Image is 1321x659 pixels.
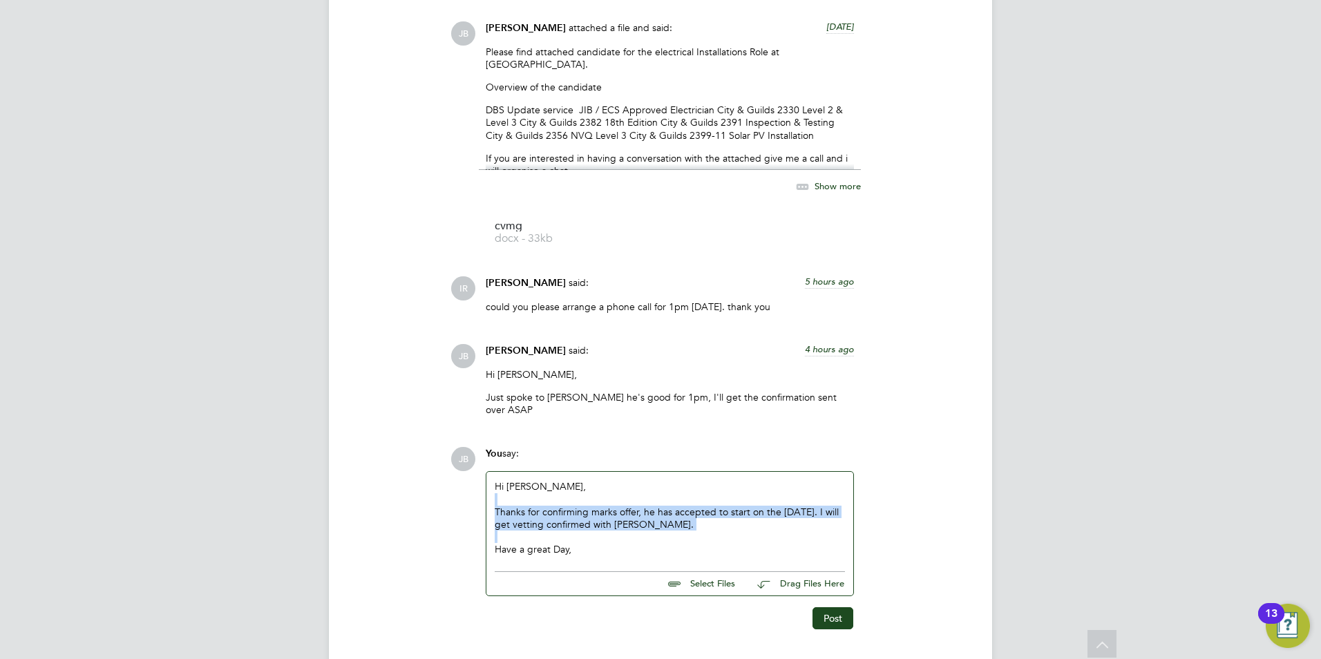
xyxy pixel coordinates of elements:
[495,233,605,244] span: docx - 33kb
[486,368,854,381] p: Hi [PERSON_NAME],
[486,447,854,471] div: say:
[486,104,854,142] p: DBS Update service JIB / ECS Approved Electrician City & Guilds 2330 Level 2 & Level 3 City & Gui...
[486,448,502,459] span: You
[495,506,845,531] div: Thanks for confirming marks offer, he has accepted to start on the [DATE]. I will get vetting con...
[495,543,845,555] div: Have a great Day,
[815,180,861,191] span: Show more
[486,22,566,34] span: [PERSON_NAME]
[826,21,854,32] span: [DATE]
[805,343,854,355] span: 4 hours ago
[495,221,605,231] span: cvmg
[746,570,845,599] button: Drag Files Here
[451,344,475,368] span: JB
[805,276,854,287] span: 5 hours ago
[569,21,672,34] span: attached a file and said:
[486,300,854,313] p: could you please arrange a phone call for 1pm [DATE]. thank you
[569,276,589,289] span: said:
[486,277,566,289] span: [PERSON_NAME]
[569,344,589,356] span: said:
[1266,604,1310,648] button: Open Resource Center, 13 new notifications
[451,276,475,300] span: IR
[486,391,854,416] p: Just spoke to [PERSON_NAME] he's good for 1pm, I'll get the confirmation sent over ASAP
[486,46,854,70] p: Please find attached candidate for the electrical Installations Role at [GEOGRAPHIC_DATA].
[451,447,475,471] span: JB
[486,81,854,93] p: Overview of the candidate
[451,21,475,46] span: JB
[495,480,845,555] div: Hi [PERSON_NAME],
[495,221,605,244] a: cvmg docx - 33kb
[486,345,566,356] span: [PERSON_NAME]
[1265,613,1277,631] div: 13
[486,152,854,177] p: If you are interested in having a conversation with the attached give me a call and i will organi...
[812,607,853,629] button: Post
